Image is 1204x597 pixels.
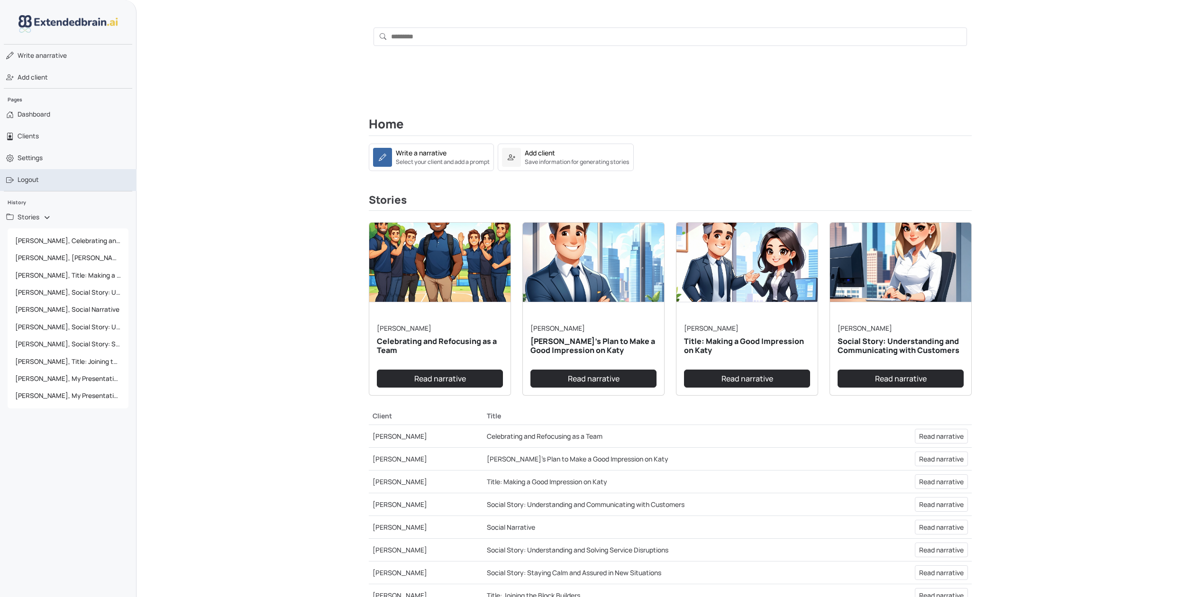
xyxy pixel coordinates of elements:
a: Read narrative [915,520,968,534]
a: [PERSON_NAME] [373,545,427,554]
a: Read narrative [684,370,810,388]
th: Client [369,407,483,425]
a: [PERSON_NAME], My Presentation at the Sharkeys National Convention [8,387,128,404]
h5: [PERSON_NAME]'s Plan to Make a Good Impression on Katy [530,337,657,355]
a: Read narrative [377,370,503,388]
a: Social Story: Understanding and Communicating with Customers [487,500,684,509]
a: Social Narrative [487,523,535,532]
span: [PERSON_NAME], Social Narrative [11,301,125,318]
a: [PERSON_NAME] [838,324,892,333]
h5: Social Story: Understanding and Communicating with Customers [838,337,964,355]
a: Write a narrativeSelect your client and add a prompt [369,144,494,171]
a: [PERSON_NAME], Social Story: Understanding and Solving Service Disruptions [8,318,128,335]
span: [PERSON_NAME], [PERSON_NAME]'s Plan to Make a Good Impression on Katy [11,249,125,266]
a: [PERSON_NAME], Title: Making a Good Impression on Katy [8,267,128,284]
a: [PERSON_NAME] [373,523,427,532]
a: Social Story: Understanding and Solving Service Disruptions [487,545,668,554]
a: [PERSON_NAME] [373,568,427,577]
a: [PERSON_NAME], My Presentation at the Sharkeys National Convention [8,370,128,387]
a: [PERSON_NAME], Social Story: Staying Calm and Assured in New Situations [8,335,128,353]
a: Read narrative [915,565,968,580]
a: [PERSON_NAME] [377,324,431,333]
span: narrative [18,51,67,60]
small: Select your client and add a prompt [396,158,490,166]
img: narrative [369,223,511,302]
h3: Stories [369,194,972,211]
th: Title [483,407,860,425]
a: Read narrative [915,497,968,512]
a: [PERSON_NAME] [684,324,739,333]
a: [PERSON_NAME], Social Story: Understanding and Communicating with Customers [8,284,128,301]
a: [PERSON_NAME] [530,324,585,333]
span: [PERSON_NAME], Social Story: Staying Calm and Assured in New Situations [11,335,125,353]
img: logo [18,15,118,33]
h2: Home [369,117,972,136]
a: Write a narrativeSelect your client and add a prompt [369,152,494,161]
a: [PERSON_NAME] [373,454,427,463]
a: Add clientSave information for generating stories [498,144,634,171]
span: Write a [18,51,39,60]
small: Save information for generating stories [525,158,629,166]
span: Dashboard [18,109,50,119]
a: Read narrative [915,452,968,466]
a: [PERSON_NAME], Celebrating and Refocusing as a Team [8,232,128,249]
a: Add clientSave information for generating stories [498,152,634,161]
span: [PERSON_NAME], Title: Making a Good Impression on Katy [11,267,125,284]
a: [PERSON_NAME] [373,477,427,486]
a: Social Story: Staying Calm and Assured in New Situations [487,568,661,577]
a: [PERSON_NAME] [373,500,427,509]
h5: Celebrating and Refocusing as a Team [377,337,503,355]
span: Logout [18,175,39,184]
span: [PERSON_NAME], Title: Joining the Block Builders [11,353,125,370]
a: Read narrative [530,370,657,388]
a: [PERSON_NAME], Social Narrative [8,301,128,318]
span: Clients [18,131,39,141]
h5: Title: Making a Good Impression on Katy [684,337,810,355]
span: [PERSON_NAME], My Presentation at the Sharkeys National Convention [11,387,125,404]
a: Read narrative [915,474,968,489]
span: [PERSON_NAME], Social Story: Understanding and Communicating with Customers [11,284,125,301]
span: [PERSON_NAME], Social Story: Understanding and Solving Service Disruptions [11,318,125,335]
a: [PERSON_NAME], Title: Joining the Block Builders [8,353,128,370]
span: Settings [18,153,43,163]
img: narrative [676,223,818,302]
span: [PERSON_NAME], My Presentation at the Sharkeys National Convention [11,370,125,387]
div: Add client [525,148,555,158]
img: narrative [830,223,971,302]
a: Read narrative [915,543,968,557]
a: Read narrative [838,370,964,388]
span: [PERSON_NAME], Celebrating and Refocusing as a Team [11,232,125,249]
a: Title: Making a Good Impression on Katy [487,477,607,486]
a: [PERSON_NAME], [PERSON_NAME]'s Plan to Make a Good Impression on Katy [8,249,128,266]
a: Read narrative [915,429,968,443]
div: Write a narrative [396,148,447,158]
span: Stories [18,212,39,222]
img: narrative [523,223,664,302]
span: Add client [18,72,48,82]
a: Celebrating and Refocusing as a Team [487,432,602,441]
a: [PERSON_NAME] [373,432,427,441]
a: [PERSON_NAME]'s Plan to Make a Good Impression on Katy [487,454,668,463]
